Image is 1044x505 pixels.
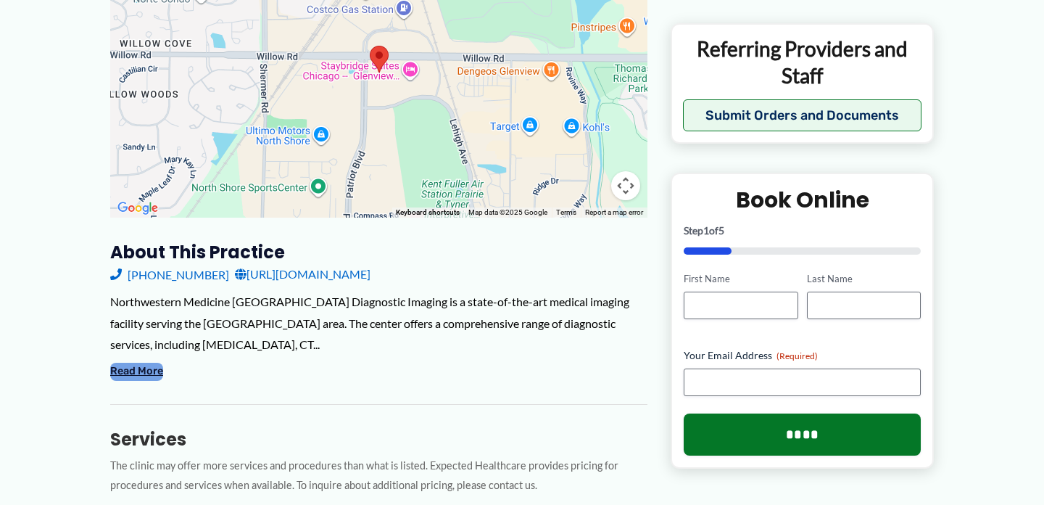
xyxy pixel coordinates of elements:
p: The clinic may offer more services and procedures than what is listed. Expected Healthcare provid... [110,456,647,496]
a: Open this area in Google Maps (opens a new window) [114,199,162,218]
h3: Services [110,428,647,451]
h2: Book Online [684,186,921,214]
a: Terms (opens in new tab) [556,208,576,216]
span: Map data ©2025 Google [468,208,547,216]
h3: About this practice [110,241,647,263]
p: Referring Providers and Staff [683,36,921,89]
span: (Required) [776,350,818,361]
img: Google [114,199,162,218]
label: Your Email Address [684,348,921,362]
a: Report a map error [585,208,643,216]
button: Map camera controls [611,171,640,200]
label: First Name [684,272,797,286]
a: [URL][DOMAIN_NAME] [235,263,370,285]
div: Northwestern Medicine [GEOGRAPHIC_DATA] Diagnostic Imaging is a state-of-the-art medical imaging ... [110,291,647,356]
button: Read More [110,363,163,380]
button: Submit Orders and Documents [683,99,921,131]
a: [PHONE_NUMBER] [110,263,229,285]
button: Keyboard shortcuts [396,208,460,218]
p: Step of [684,226,921,236]
span: 5 [718,224,724,237]
label: Last Name [807,272,921,286]
span: 1 [703,224,709,237]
